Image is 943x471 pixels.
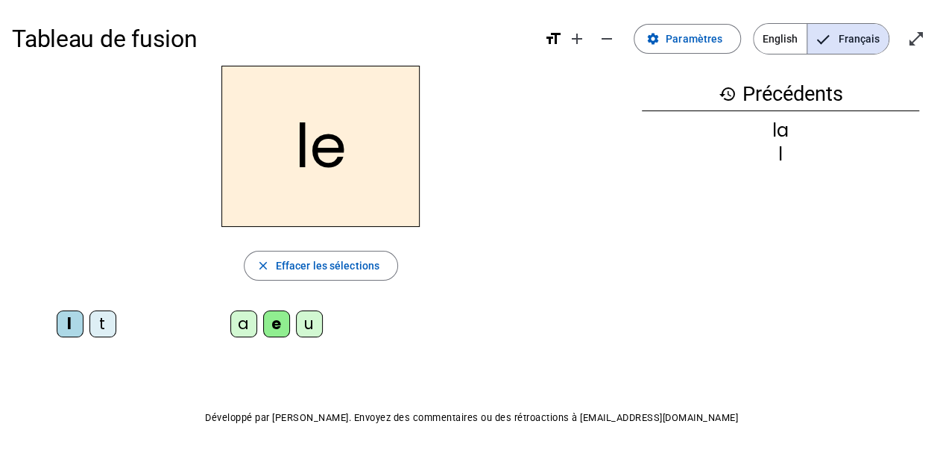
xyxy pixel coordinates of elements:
[544,30,562,48] mat-icon: format_size
[754,24,807,54] span: English
[646,32,660,46] mat-icon: settings
[244,251,398,281] button: Effacer les sélections
[263,311,290,337] div: e
[230,311,257,337] div: a
[598,30,616,48] mat-icon: remove
[907,30,925,48] mat-icon: open_in_full
[12,15,532,63] h1: Tableau de fusion
[256,259,270,272] mat-icon: close
[901,24,931,54] button: Entrer en plein écran
[57,311,83,337] div: l
[642,78,919,111] h3: Précédents
[642,122,919,140] div: la
[642,146,919,163] div: l
[568,30,586,48] mat-icon: add
[807,24,889,54] span: Français
[296,311,323,337] div: u
[12,409,931,427] p: Développé par [PERSON_NAME]. Envoyez des commentaires ou des rétroactions à [EMAIL_ADDRESS][DOMAI...
[562,24,592,54] button: Augmenter la taille de la police
[753,23,889,54] mat-button-toggle-group: Language selection
[666,30,722,48] span: Paramètres
[221,66,420,227] h2: le
[89,311,116,337] div: t
[276,257,379,275] span: Effacer les sélections
[634,24,741,54] button: Paramètres
[592,24,622,54] button: Diminuer la taille de la police
[718,85,736,103] mat-icon: history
